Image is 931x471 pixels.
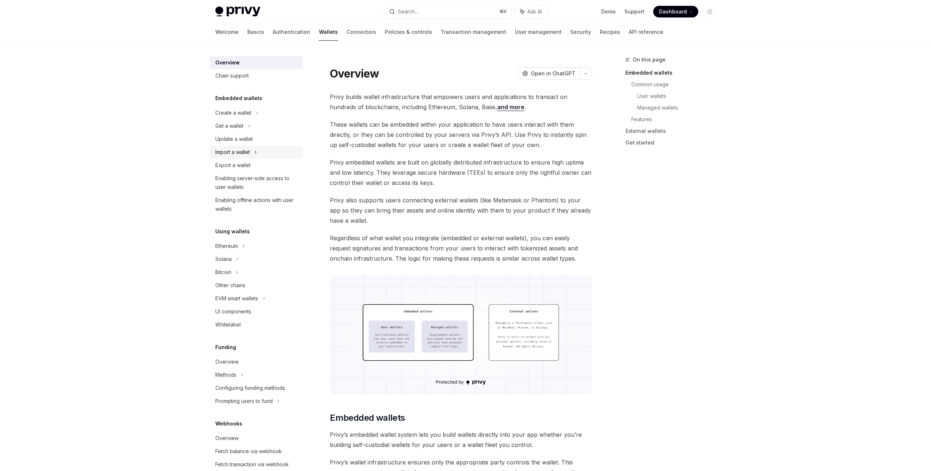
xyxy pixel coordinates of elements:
[330,275,592,395] img: images/walletoverview.png
[330,67,379,80] h1: Overview
[215,7,260,17] img: light logo
[215,294,258,303] div: EVM smart wallets
[215,397,273,405] div: Prompting users to fund
[330,157,592,188] span: Privy embedded wallets are built on globally distributed infrastructure to ensure high uptime and...
[209,279,303,292] a: Other chains
[527,8,542,15] span: Ask AI
[215,268,231,277] div: Bitcoin
[215,23,239,41] a: Welcome
[659,8,687,15] span: Dashboard
[515,23,562,41] a: User management
[215,307,251,316] div: UI components
[215,94,262,103] h5: Embedded wallets
[209,381,303,395] a: Configuring funding methods
[209,318,303,331] a: Whitelabel
[215,320,241,329] div: Whitelabel
[209,305,303,318] a: UI components
[215,174,298,191] div: Enabling server-side access to user wallets
[704,6,716,17] button: Toggle dark mode
[515,5,547,18] button: Ask AI
[215,148,250,157] div: Import a wallet
[209,172,303,194] a: Enabling server-side access to user wallets
[637,90,722,102] a: User wallets
[441,23,506,41] a: Transaction management
[215,434,239,443] div: Overview
[215,447,282,456] div: Fetch balance via webhook
[347,23,376,41] a: Connectors
[626,137,722,149] a: Get started
[215,161,251,170] div: Export a wallet
[209,194,303,215] a: Enabling offline actions with user wallets
[330,92,592,112] span: Privy builds wallet infrastructure that empowers users and applications to transact on hundreds o...
[215,343,236,352] h5: Funding
[626,67,722,79] a: Embedded wallets
[330,233,592,264] span: Regardless of what wallet you integrate (embedded or external wallets), you can easily request si...
[215,122,243,130] div: Get a wallet
[499,9,507,15] span: ⌘ K
[384,5,511,18] button: Search...⌘K
[319,23,338,41] a: Wallets
[653,6,698,17] a: Dashboard
[601,8,616,15] a: Demo
[215,384,285,392] div: Configuring funding methods
[633,55,666,64] span: On this page
[215,460,289,469] div: Fetch transaction via webhook
[209,445,303,458] a: Fetch balance via webhook
[624,8,644,15] a: Support
[215,108,251,117] div: Create a wallet
[273,23,310,41] a: Authentication
[626,125,722,137] a: External wallets
[330,195,592,226] span: Privy also supports users connecting external wallets (like Metamask or Phantom) to your app so t...
[215,58,240,67] div: Overview
[600,23,620,41] a: Recipes
[247,23,264,41] a: Basics
[209,69,303,82] a: Chain support
[209,432,303,445] a: Overview
[330,119,592,150] span: These wallets can be embedded within your application to have users interact with them directly, ...
[215,242,238,250] div: Ethereum
[215,196,298,213] div: Enabling offline actions with user wallets
[398,7,418,16] div: Search...
[518,67,580,80] button: Open in ChatGPT
[209,458,303,471] a: Fetch transaction via webhook
[209,56,303,69] a: Overview
[215,281,245,290] div: Other chains
[531,70,575,77] span: Open in ChatGPT
[629,23,663,41] a: API reference
[330,412,405,424] span: Embedded wallets
[385,23,432,41] a: Policies & controls
[215,255,232,264] div: Solana
[209,159,303,172] a: Export a wallet
[330,430,592,450] span: Privy’s embedded wallet system lets you build wallets directly into your app whether you’re build...
[215,371,236,379] div: Methods
[215,419,242,428] h5: Webhooks
[631,79,722,90] a: Common usage
[209,132,303,146] a: Update a wallet
[631,114,722,125] a: Features
[215,135,253,143] div: Update a wallet
[209,355,303,368] a: Overview
[637,102,722,114] a: Managed wallets
[215,357,239,366] div: Overview
[570,23,591,41] a: Security
[497,103,524,111] a: and more
[215,71,249,80] div: Chain support
[215,227,250,236] h5: Using wallets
